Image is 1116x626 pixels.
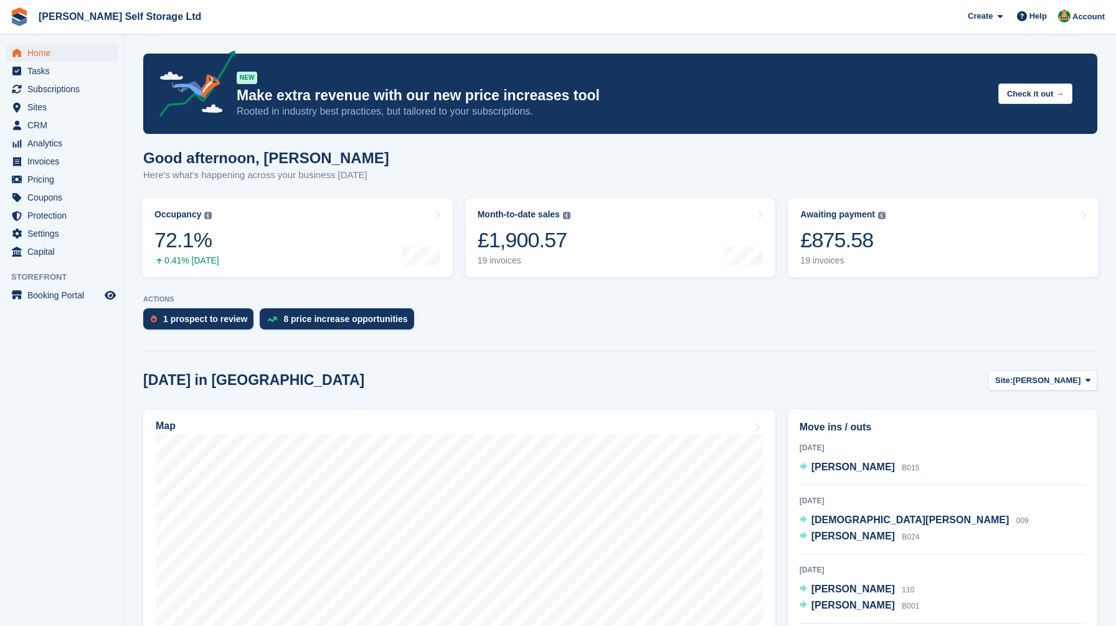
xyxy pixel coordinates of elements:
[968,10,993,22] span: Create
[800,598,920,614] a: [PERSON_NAME] B001
[27,153,102,170] span: Invoices
[267,316,277,322] img: price_increase_opportunities-93ffe204e8149a01c8c9dc8f82e8f89637d9d84a8eef4429ea346261dce0b2c0.svg
[800,460,920,476] a: [PERSON_NAME] B015
[237,87,988,105] p: Make extra revenue with our new price increases tool
[1072,11,1105,23] span: Account
[237,105,988,118] p: Rooted in industry best practices, but tailored to your subscriptions.
[811,462,895,472] span: [PERSON_NAME]
[6,44,118,62] a: menu
[478,227,570,253] div: £1,900.57
[800,255,886,266] div: 19 invoices
[811,531,895,541] span: [PERSON_NAME]
[465,198,776,277] a: Month-to-date sales £1,900.57 19 invoices
[878,212,886,219] img: icon-info-grey-7440780725fd019a000dd9b08b2336e03edf1995a4989e88bcd33f0948082b44.svg
[143,295,1097,303] p: ACTIONS
[27,135,102,152] span: Analytics
[902,586,914,594] span: 110
[237,72,257,84] div: NEW
[154,227,219,253] div: 72.1%
[6,243,118,260] a: menu
[154,209,201,220] div: Occupancy
[6,116,118,134] a: menu
[800,227,886,253] div: £875.58
[800,564,1085,576] div: [DATE]
[902,602,919,610] span: B001
[902,463,919,472] span: B015
[6,80,118,98] a: menu
[154,255,219,266] div: 0.41% [DATE]
[902,533,919,541] span: B024
[6,62,118,80] a: menu
[6,153,118,170] a: menu
[163,314,247,324] div: 1 prospect to review
[27,98,102,116] span: Sites
[27,225,102,242] span: Settings
[6,189,118,206] a: menu
[283,314,407,324] div: 8 price increase opportunities
[149,50,236,121] img: price-adjustments-announcement-icon-8257ccfd72463d97f412b2fc003d46551f7dbcb40ab6d574587a9cd5c0d94...
[811,515,1010,525] span: [DEMOGRAPHIC_DATA][PERSON_NAME]
[800,582,915,598] a: [PERSON_NAME] 110
[156,420,176,432] h2: Map
[995,374,1013,387] span: Site:
[998,83,1072,104] button: Check it out →
[6,98,118,116] a: menu
[6,287,118,304] a: menu
[6,135,118,152] a: menu
[800,529,920,545] a: [PERSON_NAME] B024
[478,209,560,220] div: Month-to-date sales
[800,513,1029,529] a: [DEMOGRAPHIC_DATA][PERSON_NAME] 009
[478,255,570,266] div: 19 invoices
[563,212,570,219] img: icon-info-grey-7440780725fd019a000dd9b08b2336e03edf1995a4989e88bcd33f0948082b44.svg
[1013,374,1081,387] span: [PERSON_NAME]
[800,442,1085,453] div: [DATE]
[800,420,1085,435] h2: Move ins / outs
[260,308,420,336] a: 8 price increase opportunities
[811,600,895,610] span: [PERSON_NAME]
[143,372,364,389] h2: [DATE] in [GEOGRAPHIC_DATA]
[27,44,102,62] span: Home
[27,116,102,134] span: CRM
[27,207,102,224] span: Protection
[800,209,875,220] div: Awaiting payment
[143,308,260,336] a: 1 prospect to review
[27,287,102,304] span: Booking Portal
[143,168,389,183] p: Here's what's happening across your business [DATE]
[151,315,157,323] img: prospect-51fa495bee0391a8d652442698ab0144808aea92771e9ea1ae160a38d050c398.svg
[204,212,212,219] img: icon-info-grey-7440780725fd019a000dd9b08b2336e03edf1995a4989e88bcd33f0948082b44.svg
[800,495,1085,506] div: [DATE]
[27,171,102,188] span: Pricing
[143,149,389,166] h1: Good afternoon, [PERSON_NAME]
[11,271,124,283] span: Storefront
[27,80,102,98] span: Subscriptions
[1016,516,1029,525] span: 009
[988,370,1097,391] button: Site: [PERSON_NAME]
[788,198,1099,277] a: Awaiting payment £875.58 19 invoices
[1029,10,1047,22] span: Help
[103,288,118,303] a: Preview store
[27,243,102,260] span: Capital
[811,584,895,594] span: [PERSON_NAME]
[27,189,102,206] span: Coupons
[142,198,453,277] a: Occupancy 72.1% 0.41% [DATE]
[6,207,118,224] a: menu
[6,225,118,242] a: menu
[34,6,206,27] a: [PERSON_NAME] Self Storage Ltd
[1058,10,1071,22] img: Joshua Wild
[6,171,118,188] a: menu
[10,7,29,26] img: stora-icon-8386f47178a22dfd0bd8f6a31ec36ba5ce8667c1dd55bd0f319d3a0aa187defe.svg
[27,62,102,80] span: Tasks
